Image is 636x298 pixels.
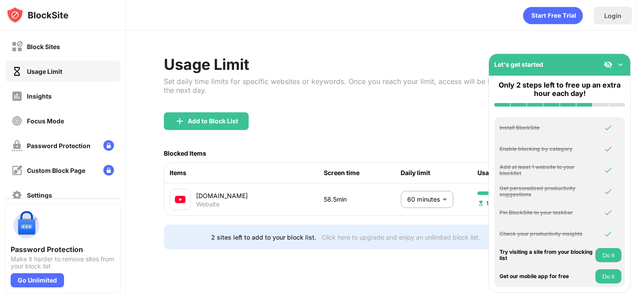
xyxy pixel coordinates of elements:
div: Block Sites [27,43,60,50]
div: Try visiting a site from your blocking list [500,249,593,262]
img: time-usage-on.svg [11,66,23,77]
div: Go Unlimited [11,273,64,287]
div: Add to Block List [188,118,238,125]
img: lock-menu.svg [103,165,114,176]
div: Custom Block Page [27,167,85,174]
div: Set daily time limits for specific websites or keywords. Once you reach your limit, access will b... [164,77,538,95]
div: Usage Limit [164,55,538,73]
div: Check your productivity insights [500,231,593,237]
div: Insights [27,92,52,100]
div: Focus Mode [27,117,64,125]
div: Screen time [324,168,401,178]
div: Settings [27,191,52,199]
div: Add at least 1 website to your blocklist [500,164,593,177]
img: eye-not-visible.svg [604,60,613,69]
div: Make it harder to remove sites from your block list [11,256,115,270]
img: favicons [175,194,185,205]
img: omni-check.svg [604,145,613,153]
img: omni-setup-toggle.svg [616,60,625,69]
div: Usage status [477,168,554,178]
div: Enable blocking by category [500,146,593,152]
div: 2 sites left to add to your block list. [211,233,316,241]
div: Click here to upgrade and enjoy an unlimited block list. [322,233,480,241]
div: Website [196,200,220,208]
img: omni-check.svg [604,229,613,238]
button: Do it [595,248,621,262]
div: Items [170,168,323,178]
img: logo-blocksite.svg [6,6,68,24]
img: omni-check.svg [604,166,613,175]
img: focus-off.svg [11,115,23,126]
span: 1.5min left [477,199,511,207]
img: hourglass-set.svg [477,200,485,207]
div: Login [604,12,621,19]
div: Let's get started [494,61,543,68]
div: Only 2 steps left to free up an extra hour each day! [494,81,625,98]
div: Daily limit [401,168,477,178]
p: 60 minutes [407,195,439,204]
img: password-protection-off.svg [11,140,23,151]
img: block-off.svg [11,41,23,52]
div: Password Protection [11,245,115,254]
img: omni-check.svg [604,187,613,196]
img: omni-check.svg [604,208,613,217]
div: Password Protection [27,142,91,149]
div: Pin BlockSite to your taskbar [500,210,593,216]
img: lock-menu.svg [103,140,114,151]
div: Get our mobile app for free [500,273,593,279]
img: omni-check.svg [604,123,613,132]
img: customize-block-page-off.svg [11,165,23,176]
div: animation [523,7,583,24]
div: [DOMAIN_NAME] [196,191,323,200]
img: push-password-protection.svg [11,210,42,241]
div: Usage Limit [27,68,62,75]
div: Install BlockSite [500,125,593,131]
img: settings-off.svg [11,190,23,201]
div: 58.5min [324,195,401,204]
div: Blocked Items [164,149,206,157]
div: Get personalized productivity suggestions [500,185,593,198]
button: Do it [595,269,621,283]
img: insights-off.svg [11,91,23,102]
